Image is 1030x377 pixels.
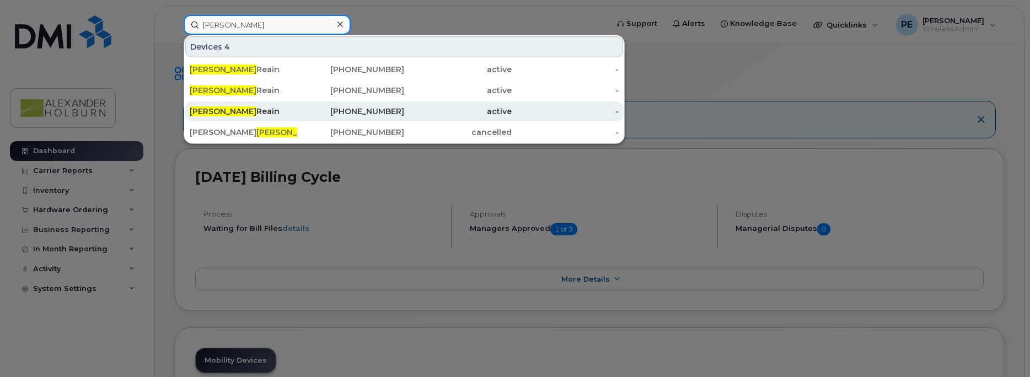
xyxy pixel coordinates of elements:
a: [PERSON_NAME]Reain[PHONE_NUMBER]active- [185,60,623,79]
div: [PHONE_NUMBER] [297,106,405,117]
span: [PERSON_NAME] [256,127,323,137]
a: [PERSON_NAME]Reain[PHONE_NUMBER]active- [185,101,623,121]
div: - [512,85,619,96]
div: [PERSON_NAME] [190,127,297,138]
div: active [404,85,512,96]
div: Reain [190,64,297,75]
div: active [404,64,512,75]
div: Reain [190,106,297,117]
span: 4 [224,41,230,52]
span: [PERSON_NAME] [190,106,256,116]
div: - [512,64,619,75]
div: - [512,127,619,138]
a: [PERSON_NAME][PERSON_NAME][PHONE_NUMBER]cancelled- [185,122,623,142]
div: [PHONE_NUMBER] [297,64,405,75]
div: Reain [190,85,297,96]
div: Devices [185,36,623,57]
span: [PERSON_NAME] [190,85,256,95]
div: [PHONE_NUMBER] [297,85,405,96]
a: [PERSON_NAME]Reain[PHONE_NUMBER]active- [185,80,623,100]
div: - [512,106,619,117]
div: active [404,106,512,117]
div: cancelled [404,127,512,138]
span: [PERSON_NAME] [190,64,256,74]
div: [PHONE_NUMBER] [297,127,405,138]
